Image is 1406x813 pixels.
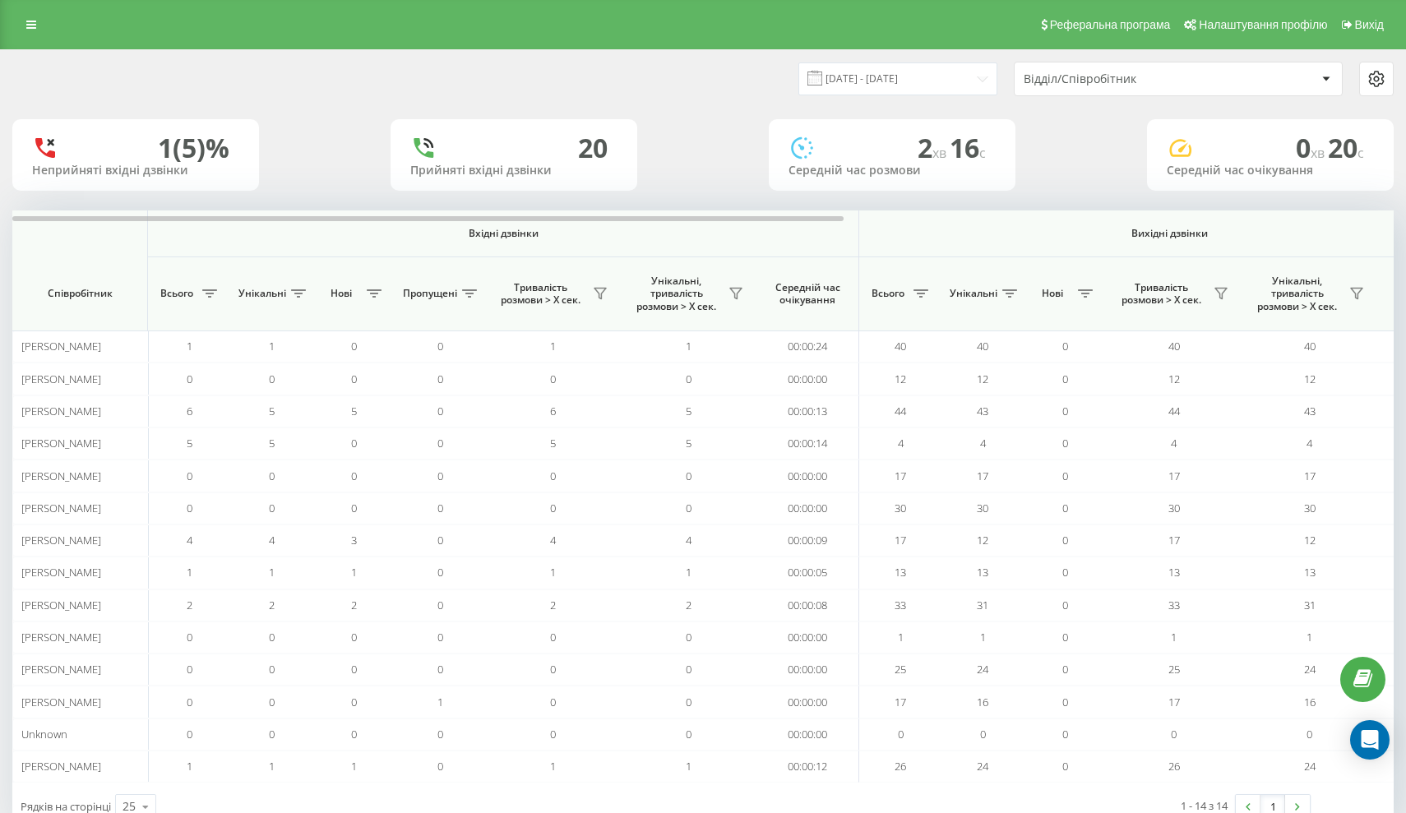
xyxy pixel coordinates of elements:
[980,436,986,450] span: 4
[550,339,556,353] span: 1
[187,436,192,450] span: 5
[550,662,556,677] span: 0
[977,695,988,709] span: 16
[1062,372,1068,386] span: 0
[977,501,988,515] span: 30
[686,662,691,677] span: 0
[1062,598,1068,612] span: 0
[351,339,357,353] span: 0
[351,565,357,580] span: 1
[898,436,904,450] span: 4
[895,404,906,418] span: 44
[437,404,443,418] span: 0
[977,533,988,547] span: 12
[187,565,192,580] span: 1
[21,469,101,483] span: [PERSON_NAME]
[437,339,443,353] span: 0
[1304,759,1316,774] span: 24
[686,598,691,612] span: 2
[789,164,996,178] div: Середній час розмови
[187,598,192,612] span: 2
[493,281,588,307] span: Тривалість розмови > Х сек.
[187,533,192,547] span: 4
[351,727,357,741] span: 0
[1355,18,1384,31] span: Вихід
[21,404,101,418] span: [PERSON_NAME]
[269,339,275,353] span: 1
[26,287,133,300] span: Співробітник
[21,759,101,774] span: [PERSON_NAME]
[932,144,950,162] span: хв
[351,372,357,386] span: 0
[895,501,906,515] span: 30
[918,130,950,165] span: 2
[686,565,691,580] span: 1
[1168,598,1180,612] span: 33
[437,501,443,515] span: 0
[898,727,904,741] span: 0
[1168,339,1180,353] span: 40
[351,630,357,644] span: 0
[867,287,909,300] span: Всього
[21,372,101,386] span: [PERSON_NAME]
[158,132,229,164] div: 1 (5)%
[1250,275,1344,313] span: Унікальні, тривалість розмови > Х сек.
[769,281,846,307] span: Середній час очікування
[269,533,275,547] span: 4
[895,662,906,677] span: 25
[269,469,275,483] span: 0
[756,427,859,460] td: 00:00:14
[21,565,101,580] span: [PERSON_NAME]
[351,436,357,450] span: 0
[895,469,906,483] span: 17
[979,144,986,162] span: c
[187,372,192,386] span: 0
[187,469,192,483] span: 0
[977,565,988,580] span: 13
[1311,144,1328,162] span: хв
[895,598,906,612] span: 33
[187,630,192,644] span: 0
[1062,695,1068,709] span: 0
[1168,372,1180,386] span: 12
[756,589,859,621] td: 00:00:08
[898,630,904,644] span: 1
[269,404,275,418] span: 5
[977,469,988,483] span: 17
[21,598,101,612] span: [PERSON_NAME]
[895,759,906,774] span: 26
[1168,404,1180,418] span: 44
[351,695,357,709] span: 0
[187,727,192,741] span: 0
[437,469,443,483] span: 0
[895,533,906,547] span: 17
[1062,662,1068,677] span: 0
[403,287,457,300] span: Пропущені
[1171,727,1177,741] span: 0
[21,695,101,709] span: [PERSON_NAME]
[1304,501,1316,515] span: 30
[550,436,556,450] span: 5
[321,287,362,300] span: Нові
[187,501,192,515] span: 0
[437,630,443,644] span: 0
[1062,404,1068,418] span: 0
[1357,144,1364,162] span: c
[437,598,443,612] span: 0
[686,727,691,741] span: 0
[21,339,101,353] span: [PERSON_NAME]
[437,565,443,580] span: 0
[895,695,906,709] span: 17
[1062,436,1068,450] span: 0
[550,759,556,774] span: 1
[351,533,357,547] span: 3
[977,662,988,677] span: 24
[269,372,275,386] span: 0
[1167,164,1374,178] div: Середній час очікування
[977,598,988,612] span: 31
[977,372,988,386] span: 12
[21,630,101,644] span: [PERSON_NAME]
[351,759,357,774] span: 1
[351,598,357,612] span: 2
[437,372,443,386] span: 0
